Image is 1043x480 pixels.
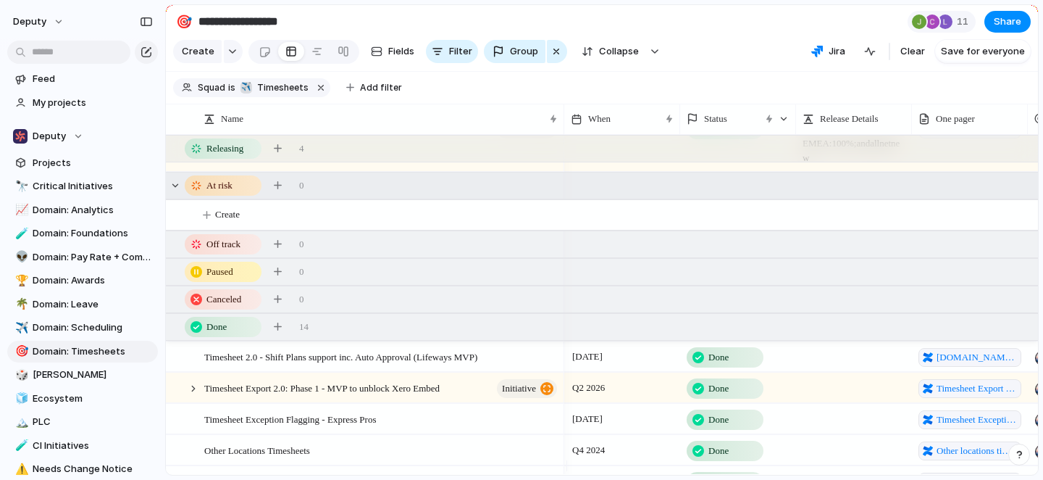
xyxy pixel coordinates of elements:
[15,296,25,313] div: 🌴
[299,237,304,252] span: 0
[937,350,1017,365] span: [DOMAIN_NAME][URL][PERSON_NAME]
[918,442,1021,460] a: Other locations timesheets
[13,203,28,218] button: 📈
[7,10,72,33] button: deputy
[299,320,309,334] span: 14
[15,249,25,265] div: 👽
[708,350,729,365] span: Done
[15,273,25,289] div: 🏆
[13,344,28,359] button: 🎯
[360,81,402,94] span: Add filter
[33,72,153,86] span: Feed
[7,270,158,291] a: 🏆Domain: Awards
[7,435,158,457] a: 🧪CI Initiatives
[900,44,925,59] span: Clear
[895,40,931,63] button: Clear
[204,379,440,396] span: Timesheet Export 2.0: Phase 1 - MVP to unblock Xero Embed
[957,15,973,29] span: 11
[257,81,309,94] span: Timesheets
[13,415,28,429] button: 🏔️
[15,461,25,478] div: ⚠️
[7,175,158,197] a: 🔭Critical Initiatives
[15,437,25,454] div: 🧪
[173,40,222,63] button: Create
[994,15,1021,29] span: Share
[7,125,158,147] button: Deputy
[7,247,158,268] a: 👽Domain: Pay Rate + Compliance
[33,439,153,453] span: CI Initiatives
[240,82,252,94] div: ✈️
[206,265,233,279] span: Paused
[176,12,192,31] div: 🎯
[228,81,235,94] span: is
[237,80,311,96] button: ✈️Timesheets
[33,344,153,359] span: Domain: Timesheets
[936,112,975,126] span: One pager
[7,411,158,433] div: 🏔️PLC
[918,348,1021,367] a: [DOMAIN_NAME][URL][PERSON_NAME]
[13,320,28,335] button: ✈️
[206,141,243,156] span: Releasing
[937,381,1017,396] span: Timesheet Export 2.0
[7,317,158,339] div: ✈️Domain: Scheduling
[204,348,477,365] span: Timesheet 2.0 - Shift Plans support inc. Auto Approval (Lifeways MVP)
[13,392,28,406] button: 🧊
[204,442,310,458] span: Other Locations Timesheets
[918,379,1021,398] a: Timesheet Export 2.0
[365,40,420,63] button: Fields
[33,462,153,476] span: Needs Change Notice
[198,81,225,94] span: Squad
[13,226,28,241] button: 🧪
[7,388,158,410] a: 🧊Ecosystem
[299,141,304,156] span: 4
[937,413,1017,427] span: Timesheet Exception Flagging - Express Pros
[704,112,727,126] span: Status
[15,320,25,336] div: ✈️
[7,199,158,221] a: 📈Domain: Analytics
[15,225,25,242] div: 🧪
[15,367,25,384] div: 🎲
[13,368,28,382] button: 🎲
[7,223,158,244] a: 🧪Domain: Foundations
[33,179,153,194] span: Critical Initiatives
[708,444,729,458] span: Done
[299,292,304,307] span: 0
[33,392,153,406] span: Ecosystem
[33,415,153,429] span: PLC
[708,381,729,396] span: Done
[206,320,227,334] span: Done
[15,414,25,431] div: 🏔️
[7,294,158,315] a: 🌴Domain: Leave
[33,96,153,110] span: My projects
[13,439,28,453] button: 🧪
[935,40,1031,63] button: Save for everyone
[984,11,1031,33] button: Share
[204,410,376,427] span: Timesheet Exception Flagging - Express Pros
[338,78,411,98] button: Add filter
[941,44,1025,59] span: Save for everyone
[937,444,1017,458] span: Other locations timesheets
[805,41,851,62] button: Jira
[182,44,214,59] span: Create
[15,202,25,218] div: 📈
[918,410,1021,429] a: Timesheet Exception Flagging - Express Pros
[33,129,66,144] span: Deputy
[13,273,28,288] button: 🏆
[33,273,153,288] span: Domain: Awards
[215,207,240,222] span: Create
[7,458,158,480] a: ⚠️Needs Change Notice
[7,341,158,363] div: 🎯Domain: Timesheets
[7,364,158,386] a: 🎲[PERSON_NAME]
[33,368,153,382] span: [PERSON_NAME]
[15,343,25,360] div: 🎯
[225,80,238,96] button: is
[7,68,158,90] a: Feed
[206,292,241,307] span: Canceled
[33,156,153,170] span: Projects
